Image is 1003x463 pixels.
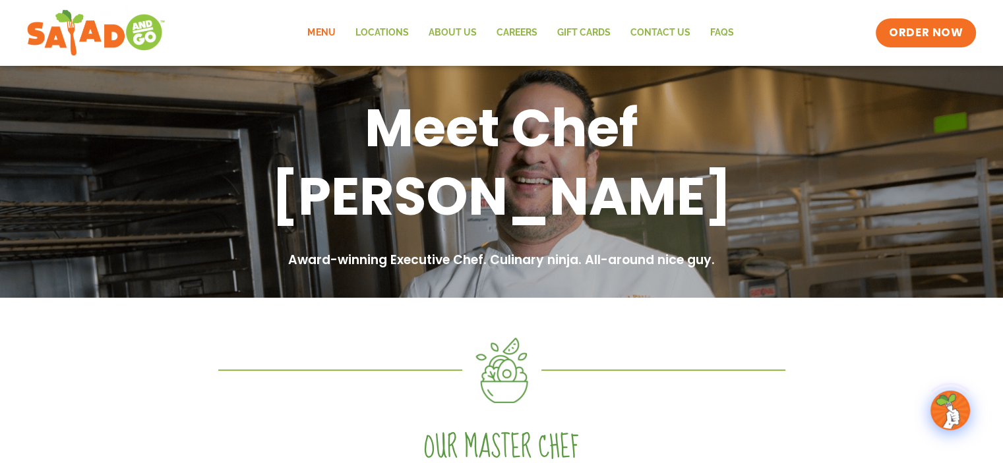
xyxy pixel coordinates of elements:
[889,25,963,41] span: ORDER NOW
[876,18,976,47] a: ORDER NOW
[547,18,620,48] a: GIFT CARDS
[297,18,743,48] nav: Menu
[418,18,486,48] a: About Us
[700,18,743,48] a: FAQs
[475,337,528,403] img: Asset 4@2x
[486,18,547,48] a: Careers
[159,251,845,270] h2: Award-winning Executive Chef. Culinary ninja. All-around nice guy.
[345,18,418,48] a: Locations
[297,18,345,48] a: Menu
[26,7,166,59] img: new-SAG-logo-768×292
[159,94,845,231] h1: Meet Chef [PERSON_NAME]
[620,18,700,48] a: Contact Us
